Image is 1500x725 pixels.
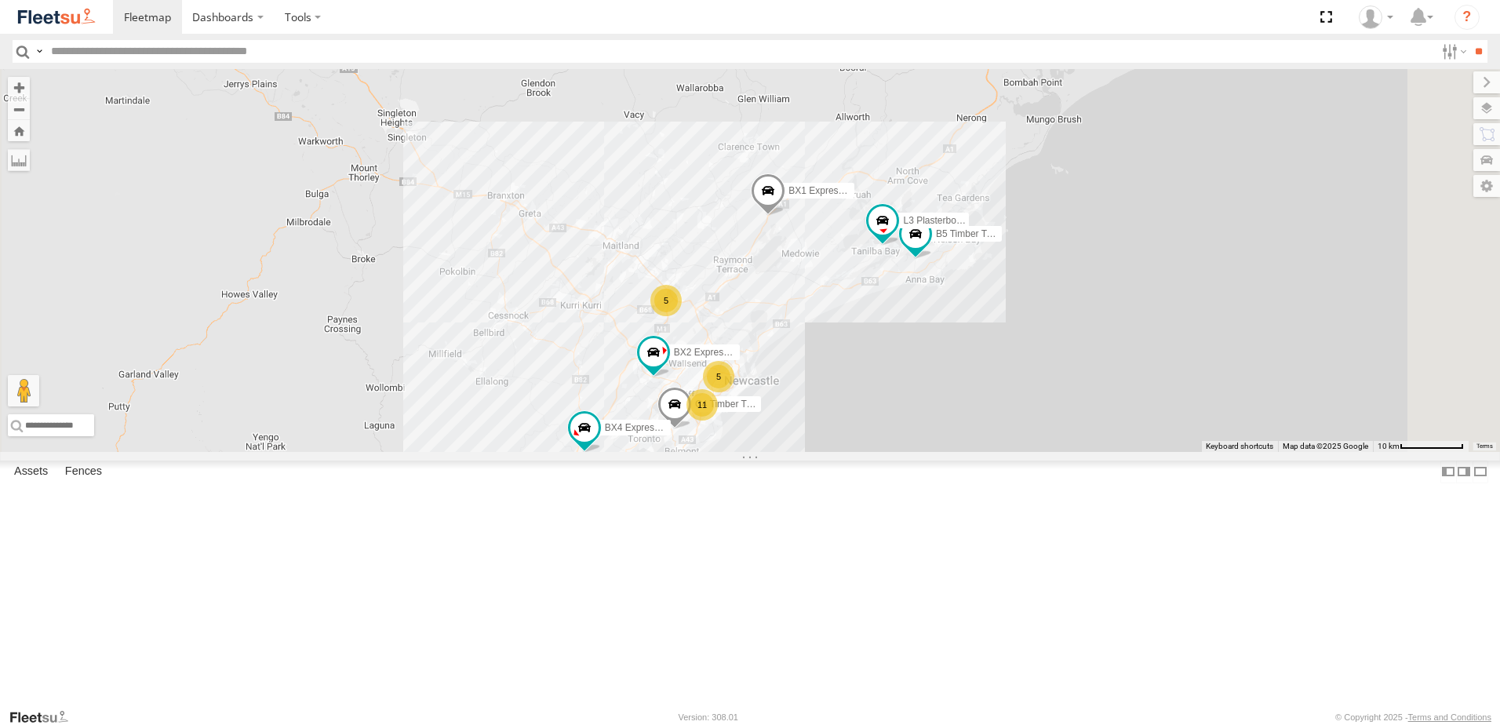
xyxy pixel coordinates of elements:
[1440,461,1456,483] label: Dock Summary Table to the Left
[1454,5,1480,30] i: ?
[650,285,682,316] div: 5
[57,461,110,483] label: Fences
[936,229,1004,240] span: B5 Timber Truck
[33,40,46,63] label: Search Query
[1473,175,1500,197] label: Map Settings
[16,6,97,27] img: fleetsu-logo-horizontal.svg
[9,709,81,725] a: Visit our Website
[1456,461,1472,483] label: Dock Summary Table to the Right
[788,185,860,196] span: BX1 Express Ute
[703,361,734,392] div: 5
[1473,461,1488,483] label: Hide Summary Table
[903,215,995,226] span: L3 Plasterboard Truck
[605,422,676,433] span: BX4 Express Ute
[1408,712,1491,722] a: Terms and Conditions
[1206,441,1273,452] button: Keyboard shortcuts
[1436,40,1469,63] label: Search Filter Options
[686,389,718,421] div: 11
[695,399,764,410] span: C4 Timber Truck
[679,712,738,722] div: Version: 308.01
[1476,443,1493,450] a: Terms (opens in new tab)
[1335,712,1491,722] div: © Copyright 2025 -
[1283,442,1368,450] span: Map data ©2025 Google
[8,120,30,141] button: Zoom Home
[8,77,30,98] button: Zoom in
[6,461,56,483] label: Assets
[8,375,39,406] button: Drag Pegman onto the map to open Street View
[1373,441,1469,452] button: Map Scale: 10 km per 78 pixels
[1353,5,1399,29] div: James Cullen
[674,347,745,358] span: BX2 Express Ute
[1378,442,1400,450] span: 10 km
[8,98,30,120] button: Zoom out
[8,149,30,171] label: Measure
